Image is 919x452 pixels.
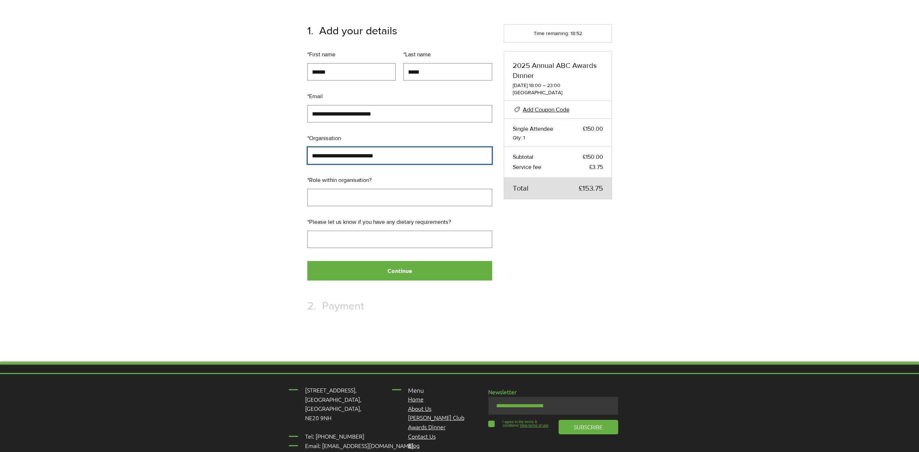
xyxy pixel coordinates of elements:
[305,386,357,394] span: [STREET_ADDRESS],
[513,60,603,81] h2: 2025 Annual ABC Awards Dinner
[307,134,492,143] label: Organisation
[583,153,603,161] span: £150.00
[519,423,549,427] a: View terms of use
[503,420,537,427] span: I agree to the terms & conditions
[408,413,464,421] a: [PERSON_NAME] Club
[307,92,492,101] label: Email
[574,423,603,431] span: SUBSCRIBE
[307,24,397,37] h1: Add your details
[488,388,517,396] span: Newsletter
[513,135,603,141] span: Qty: 1
[513,163,541,171] span: Service fee
[523,107,569,113] span: Add Coupon Code
[513,89,603,96] span: [GEOGRAPHIC_DATA]
[513,107,569,113] button: Add Coupon Code
[307,176,492,184] label: Role within organisation?
[408,432,436,440] a: Contact Us
[305,395,361,403] span: [GEOGRAPHIC_DATA],
[408,441,420,449] a: Blog
[305,404,361,412] span: [GEOGRAPHIC_DATA],
[513,183,529,193] span: Total
[589,163,603,171] span: £3.75
[408,386,424,394] span: Menu
[408,395,424,403] a: Home
[504,119,612,147] div: Ticket type: Single Attendee, Price: £150.00, Qty: 1
[307,24,313,37] span: 1.
[307,50,396,59] label: First name
[307,299,316,312] span: 2.
[513,153,533,161] span: Subtotal
[305,432,413,449] span: Tel: [PHONE_NUMBER] Email: [EMAIL_ADDRESS][DOMAIN_NAME]
[305,414,331,422] span: NE20 9NH
[534,30,582,36] span: Time remaining: 18:52
[307,261,492,281] button: Continue
[513,82,603,89] span: [DATE] 18:00 – 23:00
[307,299,364,312] h1: Payment
[513,125,553,133] span: Single Attendee
[579,183,603,193] span: £153.75
[307,218,492,226] label: Please let us know if you have any dietary requirements?
[583,125,603,133] span: £150.00
[408,404,432,412] a: About Us
[559,420,618,434] button: SUBSCRIBE
[403,50,492,59] label: Last name
[408,423,446,431] a: Awards Dinner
